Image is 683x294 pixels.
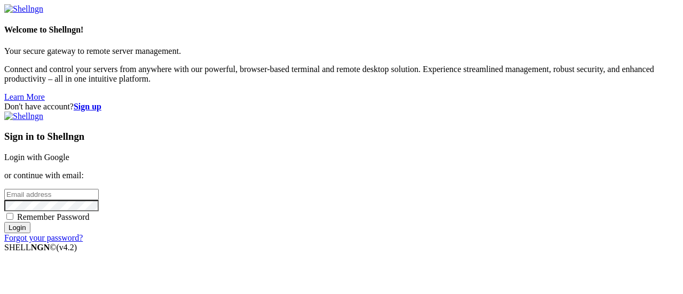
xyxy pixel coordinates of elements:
input: Remember Password [6,213,13,220]
p: Your secure gateway to remote server management. [4,46,679,56]
a: Forgot your password? [4,233,83,242]
a: Login with Google [4,153,69,162]
p: Connect and control your servers from anywhere with our powerful, browser-based terminal and remo... [4,65,679,84]
span: Remember Password [17,212,90,221]
h4: Welcome to Shellngn! [4,25,679,35]
input: Email address [4,189,99,200]
a: Learn More [4,92,45,101]
span: SHELL © [4,243,77,252]
a: Sign up [74,102,101,111]
b: NGN [31,243,50,252]
input: Login [4,222,30,233]
div: Don't have account? [4,102,679,112]
img: Shellngn [4,112,43,121]
p: or continue with email: [4,171,679,180]
img: Shellngn [4,4,43,14]
h3: Sign in to Shellngn [4,131,679,142]
span: 4.2.0 [57,243,77,252]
